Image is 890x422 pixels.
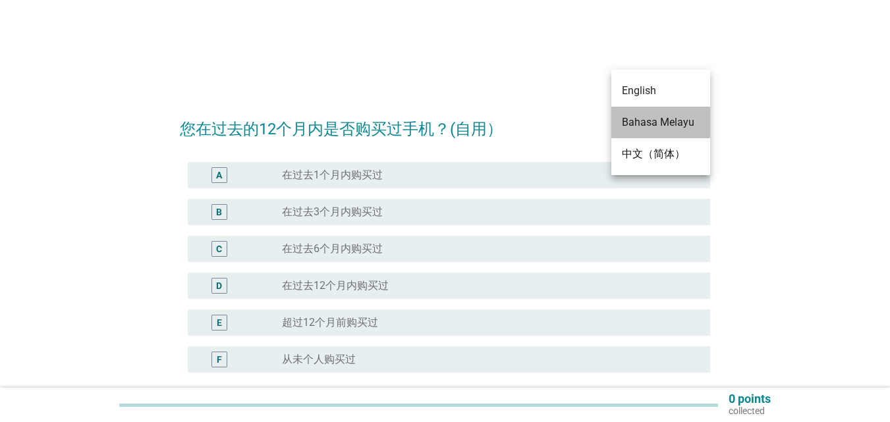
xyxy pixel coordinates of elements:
[282,169,383,182] label: 在过去1个月内购买过
[216,169,222,182] div: A
[282,353,356,366] label: 从未个人购买过
[622,115,700,130] div: Bahasa Melayu
[622,146,700,162] div: 中文（简体）
[282,279,389,292] label: 在过去12个月内购买过
[180,104,710,141] h2: 您在过去的12个月内是否购买过手机？(自用）
[729,405,771,417] p: collected
[217,353,222,367] div: F
[216,242,222,256] div: C
[282,242,383,255] label: 在过去6个月内购买过
[282,316,378,329] label: 超过12个月前购买过
[622,83,700,99] div: English
[217,316,222,330] div: E
[216,279,222,293] div: D
[282,205,383,219] label: 在过去3个月内购买过
[729,393,771,405] p: 0 points
[216,205,222,219] div: B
